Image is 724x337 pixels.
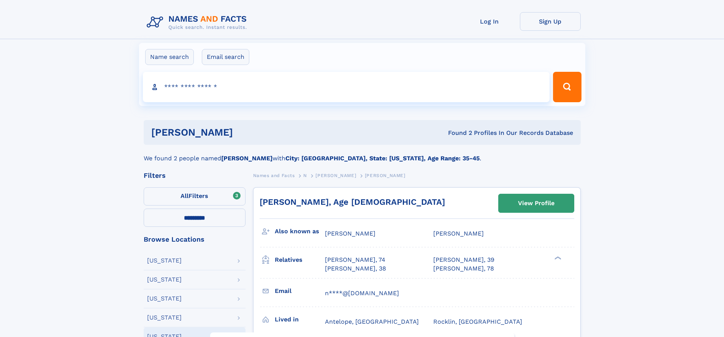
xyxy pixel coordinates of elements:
a: [PERSON_NAME] [315,171,356,180]
img: Logo Names and Facts [144,12,253,33]
div: View Profile [518,195,554,212]
label: Name search [145,49,194,65]
div: [US_STATE] [147,277,182,283]
h3: Relatives [275,253,325,266]
label: Filters [144,187,246,206]
a: N [303,171,307,180]
div: [US_STATE] [147,258,182,264]
label: Email search [202,49,249,65]
b: City: [GEOGRAPHIC_DATA], State: [US_STATE], Age Range: 35-45 [285,155,480,162]
div: Filters [144,172,246,179]
a: [PERSON_NAME], 38 [325,264,386,273]
span: N [303,173,307,178]
div: Found 2 Profiles In Our Records Database [341,129,573,137]
span: [PERSON_NAME] [433,230,484,237]
a: [PERSON_NAME], 74 [325,256,385,264]
div: We found 2 people named with . [144,145,581,163]
span: Rocklin, [GEOGRAPHIC_DATA] [433,318,522,325]
div: ❯ [553,256,562,261]
a: [PERSON_NAME], 39 [433,256,494,264]
input: search input [143,72,550,102]
h1: [PERSON_NAME] [151,128,341,137]
span: [PERSON_NAME] [325,230,375,237]
span: All [181,192,189,199]
b: [PERSON_NAME] [221,155,272,162]
button: Search Button [553,72,581,102]
h3: Also known as [275,225,325,238]
a: Names and Facts [253,171,295,180]
span: Antelope, [GEOGRAPHIC_DATA] [325,318,419,325]
h3: Email [275,285,325,297]
span: [PERSON_NAME] [365,173,406,178]
span: [PERSON_NAME] [315,173,356,178]
div: Browse Locations [144,236,246,243]
a: Log In [459,12,520,31]
a: [PERSON_NAME], Age [DEMOGRAPHIC_DATA] [260,197,445,207]
h3: Lived in [275,313,325,326]
div: [US_STATE] [147,315,182,321]
a: Sign Up [520,12,581,31]
div: [US_STATE] [147,296,182,302]
a: [PERSON_NAME], 78 [433,264,494,273]
a: View Profile [499,194,574,212]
